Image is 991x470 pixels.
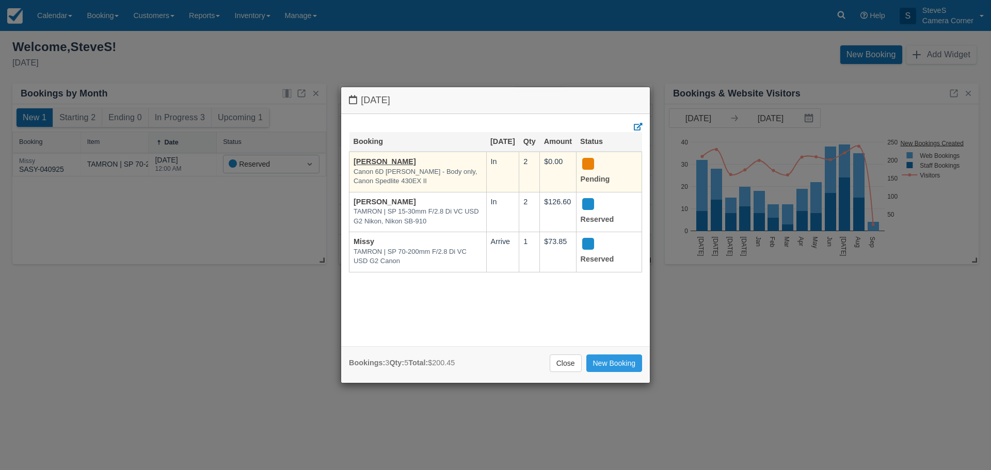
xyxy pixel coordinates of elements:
[354,247,482,266] em: TAMRON | SP 70-200mm F/2.8 Di VC USD G2 Canon
[580,137,603,145] a: Status
[544,137,572,145] a: Amount
[519,232,540,272] td: 1
[486,192,519,232] td: In
[581,156,629,188] div: Pending
[581,197,629,228] div: Reserved
[581,236,629,268] div: Reserved
[523,137,536,145] a: Qty
[540,192,576,232] td: $126.60
[550,354,582,372] a: Close
[540,232,576,272] td: $73.85
[486,152,519,192] td: In
[540,152,576,192] td: $0.00
[349,358,455,368] div: 3 5 $200.45
[354,198,416,206] a: [PERSON_NAME]
[349,95,642,106] h4: [DATE]
[408,359,428,367] strong: Total:
[490,137,515,145] a: [DATE]
[519,152,540,192] td: 2
[354,167,482,186] em: Canon 6D [PERSON_NAME] - Body only, Canon Spedlite 430EX II
[354,207,482,226] em: TAMRON | SP 15-30mm F/2.8 Di VC USD G2 Nikon, Nikon SB-910
[354,157,416,166] a: [PERSON_NAME]
[486,232,519,272] td: Arrive
[389,359,404,367] strong: Qty:
[354,237,374,246] a: Missy
[519,192,540,232] td: 2
[354,137,383,145] a: Booking
[586,354,643,372] a: New Booking
[349,359,385,367] strong: Bookings:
